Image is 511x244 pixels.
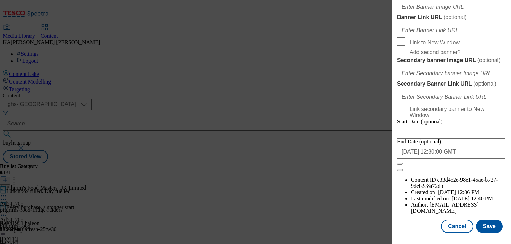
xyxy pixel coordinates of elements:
span: [DATE] 12:40 PM [452,195,493,201]
span: c33d4c2e-98e1-45ae-b727-9deb2c8a72db [411,177,498,189]
li: Last modified on: [411,195,505,202]
button: Close [397,163,403,165]
span: ( optional ) [477,57,501,63]
input: Enter Secondary Banner Link URL [397,90,505,104]
li: Content ID [411,177,505,189]
button: Cancel [441,220,473,233]
input: Enter Banner Link URL [397,24,505,37]
span: End Date (optional) [397,139,441,145]
span: [DATE] 12:06 PM [438,189,479,195]
span: ( optional ) [443,14,467,20]
span: [EMAIL_ADDRESS][DOMAIN_NAME] [411,202,479,214]
span: Link secondary banner to New Window [410,106,503,119]
label: Banner Link URL [397,14,505,21]
span: Add second banner? [410,49,461,55]
label: Secondary banner Image URL [397,57,505,64]
li: Created on: [411,189,505,195]
span: Start Date (optional) [397,119,443,124]
span: ( optional ) [473,81,496,87]
button: Save [476,220,503,233]
li: Author: [411,202,505,214]
span: Link to New Window [410,40,460,46]
input: Enter Secondary banner Image URL [397,67,505,80]
input: Enter Date [397,125,505,139]
input: Enter Date [397,145,505,159]
label: Secondary Banner Link URL [397,80,505,87]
